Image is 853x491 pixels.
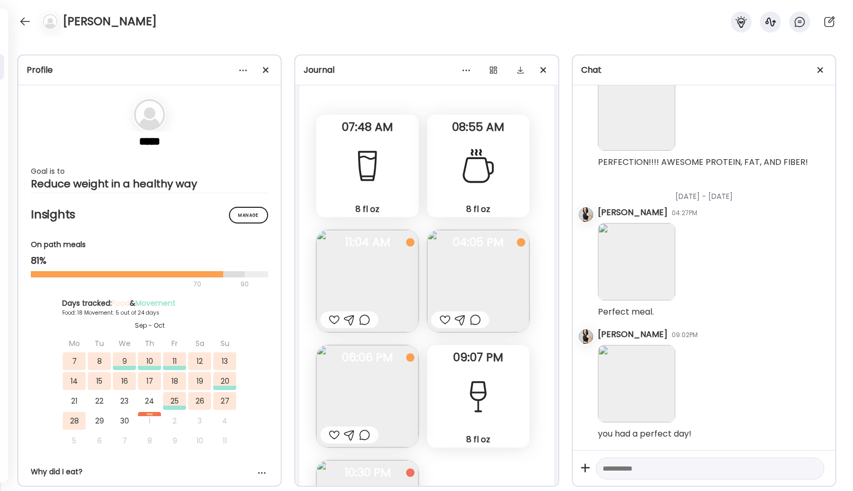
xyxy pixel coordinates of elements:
div: 5 [63,432,86,450]
div: Oct [138,412,161,416]
img: images%2F8D4NB6x7KXgYlHneBphRsrTiv8F3%2FvnGs757xLEqd5lbyjaye%2F6emVosgvsuv53md5RwVg_240 [427,230,529,332]
div: 27 [213,392,236,410]
div: Su [213,334,236,352]
div: 7 [113,432,136,450]
div: 12 [188,352,211,370]
div: We [113,334,136,352]
div: Tu [88,334,111,352]
div: you had a perfect day! [598,428,691,440]
div: Sa [188,334,211,352]
div: 29 [88,412,111,430]
span: 09:07 PM [427,353,529,362]
div: 30 [113,412,136,430]
div: 4 [213,412,236,430]
span: 11:04 AM [316,238,419,247]
div: Fr [163,334,186,352]
div: 20 [213,372,236,390]
div: 15 [88,372,111,390]
div: Food: 18 Movement: 5 out of 24 days [62,309,237,317]
div: 8 fl oz [431,434,525,445]
div: 09:02PM [672,330,698,340]
div: Perfect meal. [598,306,654,318]
div: 28 [63,412,86,430]
div: PERFECTION!!!! AWESOME PROTEIN, FAT, AND FIBER! [598,156,808,169]
div: 04:27PM [672,208,697,218]
div: 70 [31,278,237,291]
img: images%2F8D4NB6x7KXgYlHneBphRsrTiv8F3%2FuYYwSJMdqsAuCbuVkloP%2FnVMsIOY1lMWw3YdoDjZy_240 [598,73,675,151]
span: Movement [135,298,176,308]
div: [DATE] - [DATE] [598,178,827,206]
span: 10:30 PM [316,468,419,477]
div: 11 [163,352,186,370]
h2: Insights [31,207,268,222]
img: avatars%2FK2Bu7Xo6AVSGXUm5XQ7fc9gyUPu1 [579,207,593,222]
div: 3 [188,412,211,430]
span: Food [112,298,130,308]
img: images%2F8D4NB6x7KXgYlHneBphRsrTiv8F3%2FsmyeIeqJ7mD9cve7HT96%2FRX8THOYDNbfE3FPW2saF_240 [316,230,419,332]
div: 8 fl oz [320,204,414,215]
div: 11 [213,432,236,450]
img: images%2F8D4NB6x7KXgYlHneBphRsrTiv8F3%2FqWtuGPmRRLKvgSvnjLhG%2FrToPDNJ8VPkOHUTFNsie_240 [598,345,675,422]
div: Manage [229,207,268,224]
span: 07:48 AM [316,122,419,132]
div: [PERSON_NAME] [598,328,667,341]
div: Reduce weight in a healthy way [31,177,268,190]
span: 06:06 PM [316,353,419,362]
div: Journal [304,64,549,76]
img: avatars%2FK2Bu7Xo6AVSGXUm5XQ7fc9gyUPu1 [579,329,593,344]
div: 22 [88,392,111,410]
div: Sep - Oct [62,321,237,330]
div: 9 [113,352,136,370]
div: 14 [63,372,86,390]
div: 7 [63,352,86,370]
div: [PERSON_NAME] [598,206,667,219]
span: 04:05 PM [427,238,529,247]
div: 13 [213,352,236,370]
div: 6 [88,432,111,450]
div: Goal is to [31,165,268,177]
div: 26 [188,392,211,410]
div: 25 [163,392,186,410]
div: Profile [27,64,272,76]
div: 8 [138,432,161,450]
img: images%2F8D4NB6x7KXgYlHneBphRsrTiv8F3%2FX4lNDeHEHNBHFQHmNAMw%2FdZzhzIup27iX65WHHC8X_240 [598,223,675,300]
div: 24 [138,392,161,410]
div: 16 [113,372,136,390]
div: 10 [138,352,161,370]
div: Th [138,334,161,352]
div: On path meals [31,239,268,250]
div: 1 [138,412,161,430]
div: Chat [581,64,827,76]
div: 9 [163,432,186,450]
div: 8 [88,352,111,370]
img: bg-avatar-default.svg [43,14,57,29]
div: 90 [239,278,250,291]
img: images%2F8D4NB6x7KXgYlHneBphRsrTiv8F3%2FuFoopRhLK0QKZpiTv8yy%2FBePxVOCTerEVQEI7r8zq_240 [316,345,419,448]
img: bg-avatar-default.svg [134,99,165,130]
div: 18 [163,372,186,390]
h4: [PERSON_NAME] [63,13,157,30]
div: Days tracked: & [62,298,237,309]
div: 21 [63,392,86,410]
div: Why did I eat? [31,466,268,477]
div: 17 [138,372,161,390]
div: 10 [188,432,211,450]
span: 08:55 AM [427,122,529,132]
div: 81% [31,254,268,267]
div: 2 [163,412,186,430]
div: 8 fl oz [431,204,525,215]
div: 19 [188,372,211,390]
div: Mo [63,334,86,352]
div: 23 [113,392,136,410]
